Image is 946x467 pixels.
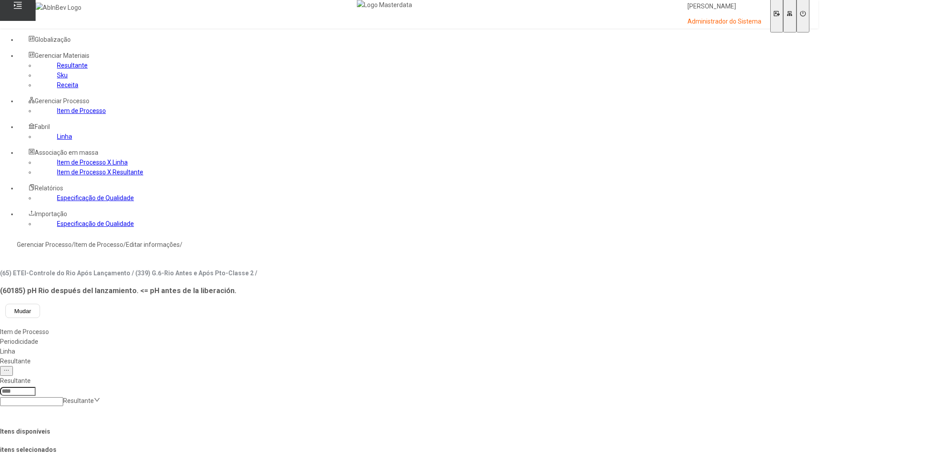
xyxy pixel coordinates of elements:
nz-select-placeholder: Resultante [63,397,94,404]
a: Gerenciar Processo [17,241,72,248]
a: Item de Processo [74,241,123,248]
span: Importação [35,210,67,217]
span: Mudar [14,308,31,314]
a: Linha [57,133,72,140]
span: Associação em massa [35,149,98,156]
a: Sku [57,72,68,79]
a: Especificação de Qualidade [57,220,134,227]
a: Item de Processo X Resultante [57,169,143,176]
a: Receita [57,81,78,89]
span: Gerenciar Processo [35,97,89,105]
nz-breadcrumb-separator: / [180,241,182,248]
a: Item de Processo [57,107,106,114]
nz-breadcrumb-separator: / [123,241,126,248]
span: Fabril [35,123,50,130]
span: Relatórios [35,185,63,192]
a: Editar informações [126,241,180,248]
span: Globalização [35,36,71,43]
a: Item de Processo X Linha [57,159,128,166]
p: Administrador do Sistema [687,17,761,26]
img: AbInBev Logo [36,3,81,12]
span: Gerenciar Materiais [35,52,89,59]
a: Resultante [57,62,88,69]
nz-breadcrumb-separator: / [72,241,74,248]
a: Especificação de Qualidade [57,194,134,201]
p: [PERSON_NAME] [687,2,761,11]
button: Mudar [5,304,40,318]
